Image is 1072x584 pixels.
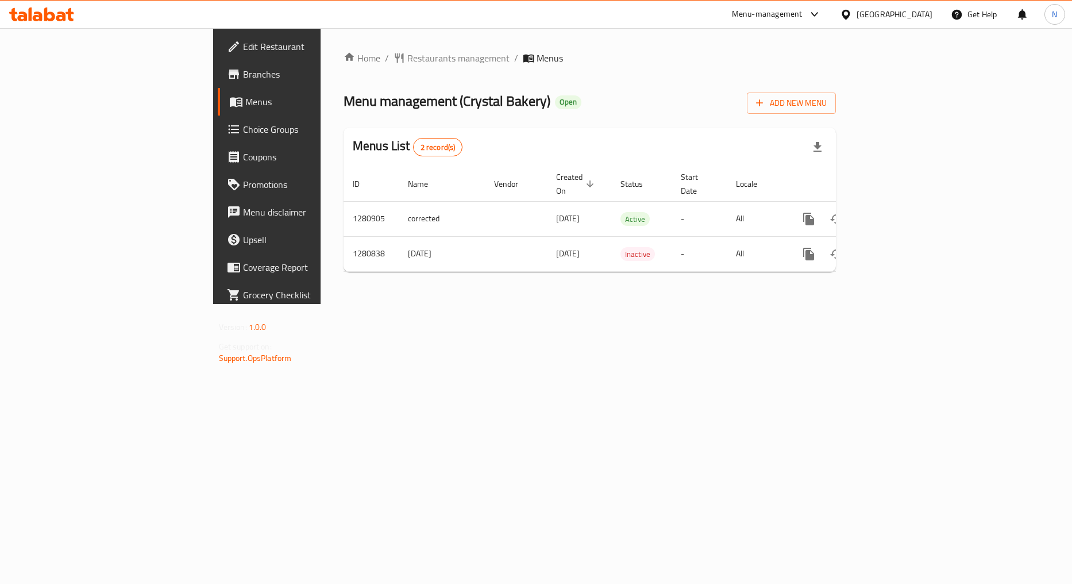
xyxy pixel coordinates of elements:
[219,320,247,335] span: Version:
[747,93,836,114] button: Add New Menu
[1052,8,1057,21] span: N
[537,51,563,65] span: Menus
[394,51,510,65] a: Restaurants management
[218,171,392,198] a: Promotions
[243,150,383,164] span: Coupons
[727,236,786,271] td: All
[218,60,392,88] a: Branches
[243,288,383,302] span: Grocery Checklist
[243,67,383,81] span: Branches
[344,88,550,114] span: Menu management ( Crystal Bakery )
[399,201,485,236] td: corrected
[736,177,772,191] span: Locale
[353,177,375,191] span: ID
[732,7,803,21] div: Menu-management
[620,177,658,191] span: Status
[413,138,463,156] div: Total records count
[219,339,272,354] span: Get support on:
[514,51,518,65] li: /
[218,88,392,116] a: Menus
[681,170,713,198] span: Start Date
[218,33,392,60] a: Edit Restaurant
[344,51,836,65] nav: breadcrumb
[556,246,580,261] span: [DATE]
[414,142,462,153] span: 2 record(s)
[218,253,392,281] a: Coverage Report
[243,233,383,247] span: Upsell
[219,351,292,366] a: Support.OpsPlatform
[407,51,510,65] span: Restaurants management
[756,96,827,110] span: Add New Menu
[249,320,267,335] span: 1.0.0
[243,122,383,136] span: Choice Groups
[408,177,443,191] span: Name
[344,167,915,272] table: enhanced table
[804,133,831,161] div: Export file
[218,198,392,226] a: Menu disclaimer
[823,205,850,233] button: Change Status
[243,40,383,53] span: Edit Restaurant
[672,236,727,271] td: -
[218,143,392,171] a: Coupons
[243,205,383,219] span: Menu disclaimer
[795,205,823,233] button: more
[353,137,462,156] h2: Menus List
[218,226,392,253] a: Upsell
[243,260,383,274] span: Coverage Report
[218,116,392,143] a: Choice Groups
[620,248,655,261] span: Inactive
[556,170,597,198] span: Created On
[620,247,655,261] div: Inactive
[555,95,581,109] div: Open
[727,201,786,236] td: All
[399,236,485,271] td: [DATE]
[555,97,581,107] span: Open
[245,95,383,109] span: Menus
[494,177,533,191] span: Vendor
[823,240,850,268] button: Change Status
[795,240,823,268] button: more
[620,212,650,226] div: Active
[218,281,392,309] a: Grocery Checklist
[672,201,727,236] td: -
[786,167,915,202] th: Actions
[556,211,580,226] span: [DATE]
[620,213,650,226] span: Active
[243,178,383,191] span: Promotions
[857,8,932,21] div: [GEOGRAPHIC_DATA]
